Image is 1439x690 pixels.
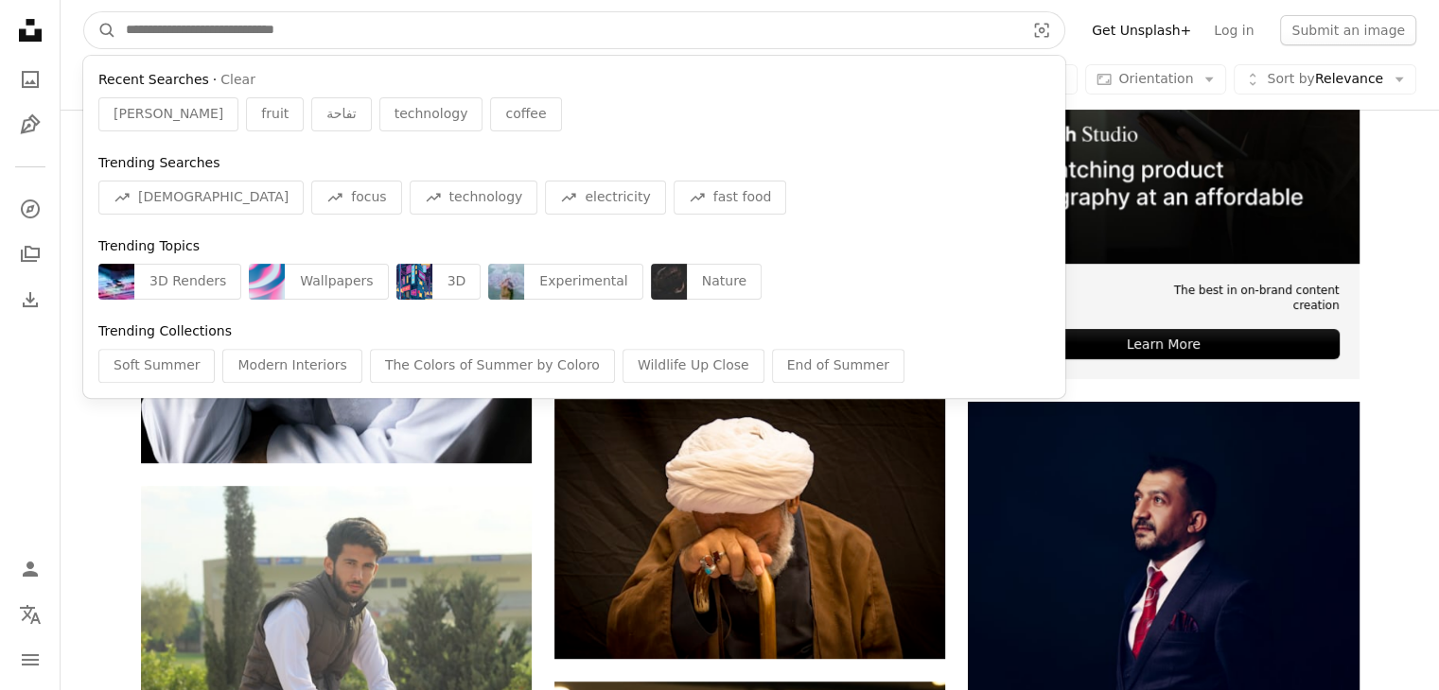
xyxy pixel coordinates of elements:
[623,349,764,383] div: Wildlife Up Close
[11,60,49,98] a: Photos
[396,264,432,300] img: premium_vector-1739360193640-746e8cbc3d2a
[1202,15,1265,45] a: Log in
[98,349,215,383] div: Soft Summer
[11,641,49,679] button: Menu
[114,105,223,124] span: [PERSON_NAME]
[11,550,49,588] a: Log in / Sign up
[220,71,255,90] button: Clear
[449,188,523,207] span: technology
[11,106,49,144] a: Illustrations
[651,264,687,300] img: photo-1755838692094-49a97b9fb9ab
[351,188,386,207] span: focus
[687,264,762,300] div: Nature
[134,264,241,300] div: 3D Renders
[488,264,524,300] img: premium_photo-1755890950394-d560a489a3c6
[11,595,49,633] button: Language
[554,399,945,659] img: person in brown coat and white knit cap
[395,105,468,124] span: technology
[222,349,361,383] div: Modern Interiors
[249,264,285,300] img: premium_vector-1750330748859-0d0e9c93f907
[98,264,134,300] img: premium_photo-1754984826162-5de96e38a4e4
[1085,64,1226,95] button: Orientation
[98,71,1050,90] div: ·
[98,71,209,90] span: Recent Searches
[11,190,49,228] a: Explore
[98,323,232,338] span: Trending Collections
[968,588,1359,605] a: a man in a suit and red tie
[505,105,546,124] span: coffee
[98,155,219,170] span: Trending Searches
[261,105,289,124] span: fruit
[988,329,1339,359] div: Learn More
[1124,283,1339,315] span: The best in on-brand content creation
[432,264,482,300] div: 3D
[1234,64,1416,95] button: Sort byRelevance
[98,238,200,253] span: Trending Topics
[1118,71,1193,86] span: Orientation
[524,264,642,300] div: Experimental
[141,607,532,624] a: man in black vest and white dress shirt sitting on green grass field during daytime
[138,188,289,207] span: [DEMOGRAPHIC_DATA]
[713,188,772,207] span: fast food
[370,349,615,383] div: The Colors of Summer by Coloro
[1019,12,1064,48] button: Visual search
[11,281,49,319] a: Download History
[1267,71,1314,86] span: Sort by
[84,12,116,48] button: Search Unsplash
[1080,15,1202,45] a: Get Unsplash+
[11,235,49,273] a: Collections
[285,264,388,300] div: Wallpapers
[11,11,49,53] a: Home — Unsplash
[554,520,945,537] a: person in brown coat and white knit cap
[1280,15,1416,45] button: Submit an image
[772,349,904,383] div: End of Summer
[83,11,1065,49] form: Find visuals sitewide
[585,188,650,207] span: electricity
[326,105,356,124] span: تفاحة
[1267,70,1383,89] span: Relevance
